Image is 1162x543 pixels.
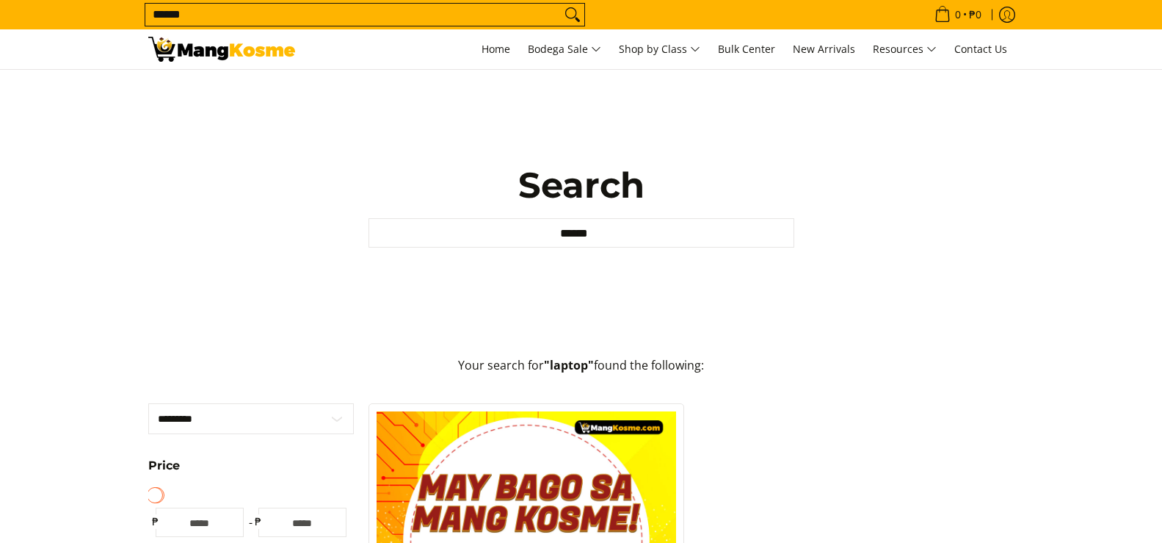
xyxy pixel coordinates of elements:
a: Bulk Center [711,29,782,69]
p: Your search for found the following: [148,356,1014,389]
a: Resources [865,29,944,69]
span: Price [148,460,180,472]
span: Shop by Class [619,40,700,59]
span: Home [482,42,510,56]
span: ₱0 [967,10,984,20]
h1: Search [368,163,794,207]
strong: "laptop" [544,357,594,373]
a: Contact Us [947,29,1014,69]
summary: Open [148,460,180,483]
span: 0 [953,10,963,20]
button: Search [561,4,584,26]
a: New Arrivals [785,29,863,69]
img: Search: 1 result found for &quot;laptop&quot; | Mang Kosme [148,37,295,62]
span: • [930,7,986,23]
span: New Arrivals [793,42,855,56]
span: Contact Us [954,42,1007,56]
a: Shop by Class [611,29,708,69]
span: ₱ [148,514,163,529]
span: Resources [873,40,937,59]
span: Bulk Center [718,42,775,56]
span: ₱ [251,514,266,529]
a: Bodega Sale [520,29,609,69]
nav: Main Menu [310,29,1014,69]
span: Bodega Sale [528,40,601,59]
a: Home [474,29,518,69]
